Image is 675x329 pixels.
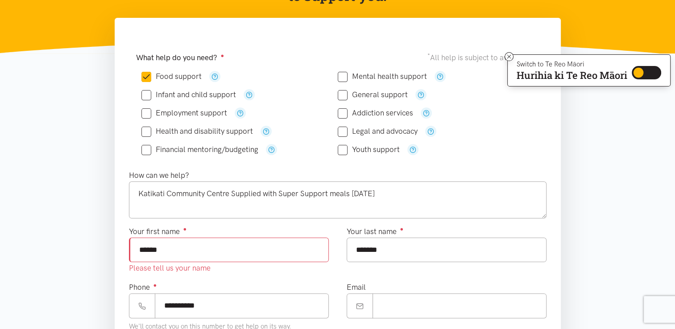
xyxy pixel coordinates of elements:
[129,262,329,274] div: Please tell us your name
[338,73,427,80] label: Mental health support
[338,91,408,99] label: General support
[183,226,187,232] sup: ●
[141,146,258,153] label: Financial mentoring/budgeting
[129,226,187,238] label: Your first name
[136,52,224,64] label: What help do you need?
[155,293,329,318] input: Phone number
[129,281,157,293] label: Phone
[517,62,627,67] p: Switch to Te Reo Māori
[141,109,227,117] label: Employment support
[129,169,189,181] label: How can we help?
[221,52,224,59] sup: ●
[347,226,404,238] label: Your last name
[153,282,157,288] sup: ●
[141,73,202,80] label: Food support
[338,146,400,153] label: Youth support
[347,281,366,293] label: Email
[141,91,236,99] label: Infant and child support
[400,226,404,232] sup: ●
[427,52,539,64] div: All help is subject to availability
[141,127,253,135] label: Health and disability support
[373,293,547,318] input: Email
[338,127,418,135] label: Legal and advocacy
[517,71,627,79] p: Hurihia ki Te Reo Māori
[338,109,413,117] label: Addiction services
